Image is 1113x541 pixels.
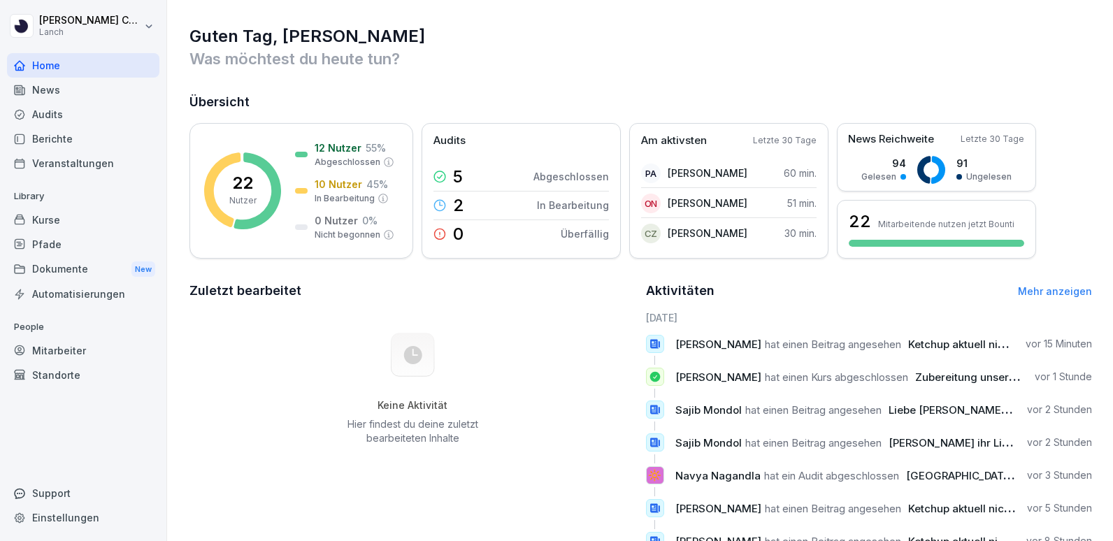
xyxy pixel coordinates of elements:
[675,502,761,515] span: [PERSON_NAME]
[366,140,386,155] p: 55 %
[745,436,882,449] span: hat einen Beitrag angesehen
[7,282,159,306] a: Automatisierungen
[7,53,159,78] a: Home
[668,196,747,210] p: [PERSON_NAME]
[453,168,463,185] p: 5
[675,436,742,449] span: Sajib Mondol
[561,226,609,241] p: Überfällig
[641,224,661,243] div: CZ
[861,156,906,171] p: 94
[189,48,1092,70] p: Was möchtest du heute tun?
[646,310,1093,325] h6: [DATE]
[648,466,661,485] p: 🔆
[668,166,747,180] p: [PERSON_NAME]
[39,27,141,37] p: Lanch
[787,196,817,210] p: 51 min.
[533,169,609,184] p: Abgeschlossen
[915,370,1096,384] span: Zubereitung unserer Koco Produkte
[453,197,464,214] p: 2
[232,175,253,192] p: 22
[848,131,934,147] p: News Reichweite
[1027,435,1092,449] p: vor 2 Stunden
[765,502,901,515] span: hat einen Beitrag angesehen
[7,127,159,151] a: Berichte
[764,469,899,482] span: hat ein Audit abgeschlossen
[7,78,159,102] a: News
[675,469,761,482] span: Navya Nagandla
[861,171,896,183] p: Gelesen
[433,133,466,149] p: Audits
[1027,468,1092,482] p: vor 3 Stunden
[906,469,1063,482] span: [GEOGRAPHIC_DATA]: Opening
[745,403,882,417] span: hat einen Beitrag angesehen
[315,177,362,192] p: 10 Nutzer
[1018,285,1092,297] a: Mehr anzeigen
[7,257,159,282] div: Dokumente
[956,156,1012,171] p: 91
[675,338,761,351] span: [PERSON_NAME]
[641,164,661,183] div: PA
[1027,501,1092,515] p: vor 5 Stunden
[7,232,159,257] a: Pfade
[7,505,159,530] a: Einstellungen
[131,261,155,277] div: New
[315,156,380,168] p: Abgeschlossen
[753,134,817,147] p: Letzte 30 Tage
[7,338,159,363] a: Mitarbeiter
[537,198,609,212] p: In Bearbeitung
[366,177,388,192] p: 45 %
[641,133,707,149] p: Am aktivsten
[878,219,1014,229] p: Mitarbeitende nutzen jetzt Bounti
[342,417,483,445] p: Hier findest du deine zuletzt bearbeiteten Inhalte
[7,208,159,232] a: Kurse
[675,370,761,384] span: [PERSON_NAME]
[229,194,257,207] p: Nutzer
[7,257,159,282] a: DokumenteNew
[315,213,358,228] p: 0 Nutzer
[189,25,1092,48] h1: Guten Tag, [PERSON_NAME]
[765,370,908,384] span: hat einen Kurs abgeschlossen
[784,166,817,180] p: 60 min.
[849,210,871,233] h3: 22
[7,185,159,208] p: Library
[315,229,380,241] p: Nicht begonnen
[668,226,747,240] p: [PERSON_NAME]
[189,92,1092,112] h2: Übersicht
[646,281,715,301] h2: Aktivitäten
[784,226,817,240] p: 30 min.
[342,399,483,412] h5: Keine Aktivität
[1035,370,1092,384] p: vor 1 Stunde
[675,403,742,417] span: Sajib Mondol
[7,102,159,127] a: Audits
[189,281,636,301] h2: Zuletzt bearbeitet
[453,226,464,243] p: 0
[362,213,378,228] p: 0 %
[641,194,661,213] div: ON
[7,481,159,505] div: Support
[966,171,1012,183] p: Ungelesen
[961,133,1024,145] p: Letzte 30 Tage
[7,151,159,175] a: Veranstaltungen
[1026,337,1092,351] p: vor 15 Minuten
[7,316,159,338] p: People
[39,15,141,27] p: [PERSON_NAME] Cancillieri
[315,140,361,155] p: 12 Nutzer
[1027,403,1092,417] p: vor 2 Stunden
[315,192,375,205] p: In Bearbeitung
[765,338,901,351] span: hat einen Beitrag angesehen
[7,363,159,387] a: Standorte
